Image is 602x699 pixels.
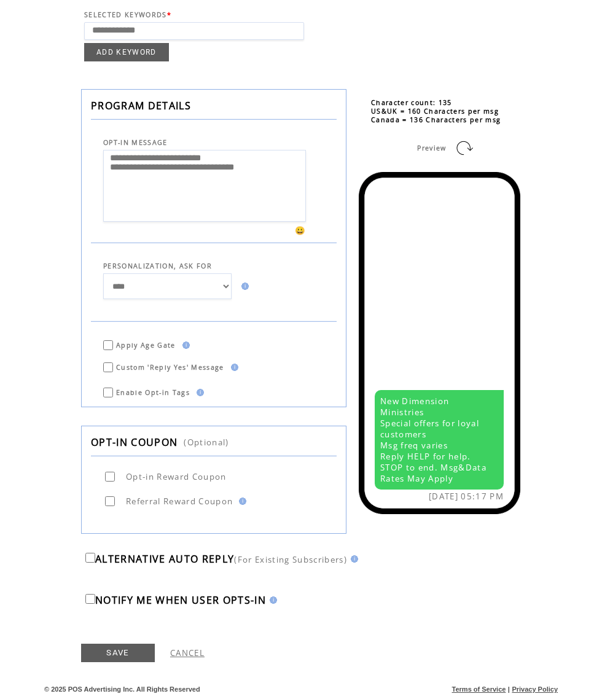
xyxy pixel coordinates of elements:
[170,647,205,658] a: CANCEL
[126,496,233,507] span: Referral Reward Coupon
[95,552,234,566] span: ALTERNATIVE AUTO REPLY
[234,554,347,565] span: (For Existing Subscribers)
[429,491,504,502] span: [DATE] 05:17 PM
[512,685,558,693] a: Privacy Policy
[126,471,227,482] span: Opt-in Reward Coupon
[84,10,167,19] span: SELECTED KEYWORDS
[44,685,200,693] span: © 2025 POS Advertising Inc. All Rights Reserved
[81,644,155,662] a: SAVE
[295,225,306,236] span: 😀
[116,363,224,372] span: Custom 'Reply Yes' Message
[347,555,358,563] img: help.gif
[91,435,178,449] span: OPT-IN COUPON
[193,389,204,396] img: help.gif
[103,138,168,147] span: OPT-IN MESSAGE
[417,144,446,152] span: Preview
[84,43,169,61] a: ADD KEYWORD
[508,685,510,693] span: |
[380,396,487,484] span: New Dimension Ministries Special offers for loyal customers Msg freq varies Reply HELP for help. ...
[184,437,229,448] span: (Optional)
[179,342,190,349] img: help.gif
[452,685,506,693] a: Terms of Service
[116,341,176,349] span: Apply Age Gate
[371,107,499,115] span: US&UK = 160 Characters per msg
[371,98,452,107] span: Character count: 135
[371,115,501,124] span: Canada = 136 Characters per msg
[116,388,190,397] span: Enable Opt-in Tags
[266,596,277,604] img: help.gif
[95,593,266,607] span: NOTIFY ME WHEN USER OPTS-IN
[235,498,246,505] img: help.gif
[91,99,191,112] span: PROGRAM DETAILS
[103,262,212,270] span: PERSONALIZATION, ASK FOR
[227,364,238,371] img: help.gif
[238,283,249,290] img: help.gif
